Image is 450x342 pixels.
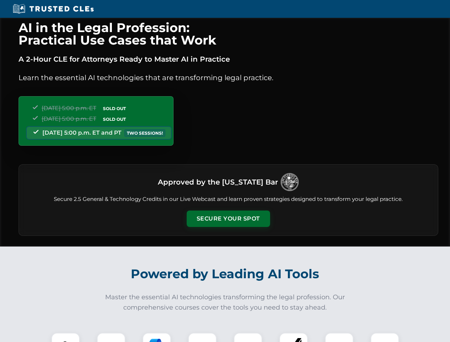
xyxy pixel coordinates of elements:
h2: Powered by Leading AI Tools [28,261,423,286]
h3: Approved by the [US_STATE] Bar [158,176,278,188]
img: Trusted CLEs [11,4,96,14]
p: A 2-Hour CLE for Attorneys Ready to Master AI in Practice [19,53,438,65]
p: Master the essential AI technologies transforming the legal profession. Our comprehensive courses... [100,292,350,313]
span: SOLD OUT [100,105,128,112]
p: Secure 2.5 General & Technology Credits in our Live Webcast and learn proven strategies designed ... [27,195,429,203]
h1: AI in the Legal Profession: Practical Use Cases that Work [19,21,438,46]
p: Learn the essential AI technologies that are transforming legal practice. [19,72,438,83]
img: Logo [281,173,299,191]
button: Secure Your Spot [187,211,270,227]
span: SOLD OUT [100,115,128,123]
span: [DATE] 5:00 p.m. ET [42,115,96,122]
span: [DATE] 5:00 p.m. ET [42,105,96,112]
